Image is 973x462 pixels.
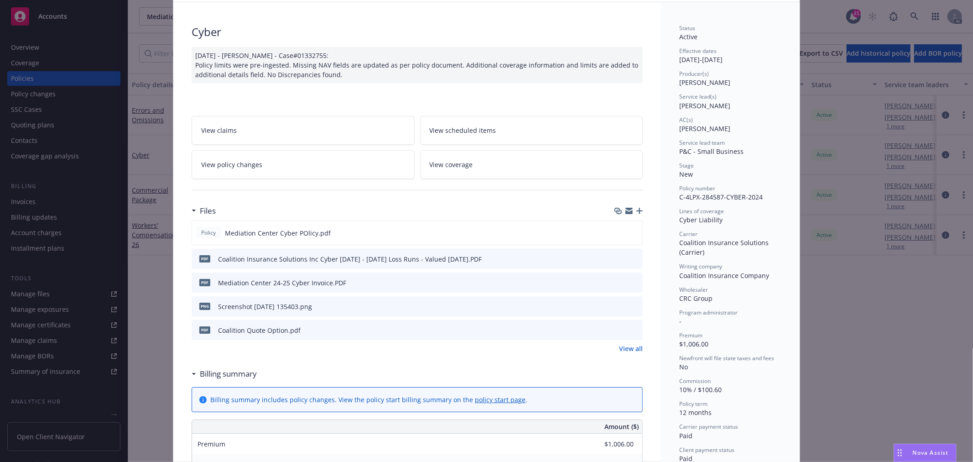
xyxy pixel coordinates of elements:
div: Billing summary [192,368,257,380]
span: Coalition Insurance Company [679,271,769,280]
input: 0.00 [580,437,639,451]
button: download file [616,254,624,264]
span: Status [679,24,695,32]
span: Mediation Center Cyber POlicy.pdf [225,228,331,238]
span: View claims [201,126,237,135]
span: png [199,303,210,310]
span: Coalition Insurance Solutions (Carrier) [679,238,770,257]
span: Lines of coverage [679,207,724,215]
span: Carrier [679,230,697,238]
span: Carrier payment status [679,423,738,430]
span: New [679,170,693,178]
span: PDF [199,255,210,262]
button: download file [616,325,624,335]
span: Newfront will file state taxes and fees [679,354,774,362]
span: Premium [198,440,225,448]
span: [PERSON_NAME] [679,78,730,87]
span: View scheduled items [430,126,496,135]
span: View policy changes [201,160,262,169]
span: View coverage [430,160,473,169]
div: Drag to move [894,444,905,462]
button: download file [616,302,624,311]
a: View coverage [420,150,643,179]
span: Service lead(s) [679,93,717,100]
button: Nova Assist [894,444,957,462]
span: Stage [679,162,694,169]
button: preview file [631,278,639,288]
span: Policy number [679,184,715,192]
a: View claims [192,116,415,145]
span: Commission [679,377,711,385]
span: Policy term [679,400,708,408]
a: policy start page [475,395,526,404]
h3: Files [200,205,216,217]
div: Coalition Quote Option.pdf [218,325,301,335]
h3: Billing summary [200,368,257,380]
div: Files [192,205,216,217]
div: Mediation Center 24-25 Cyber Invoice.PDF [218,278,346,288]
button: preview file [631,325,639,335]
span: Cyber Liability [679,215,723,224]
span: Program administrator [679,309,738,316]
span: [PERSON_NAME] [679,124,730,133]
span: No [679,362,688,371]
button: preview file [631,302,639,311]
div: Screenshot [DATE] 135403.png [218,302,312,311]
div: Coalition Insurance Solutions Inc Cyber [DATE] - [DATE] Loss Runs - Valued [DATE].PDF [218,254,482,264]
span: Producer(s) [679,70,709,78]
span: Premium [679,331,702,339]
button: preview file [630,228,639,238]
span: $1,006.00 [679,340,708,348]
span: Policy [199,229,218,237]
div: Billing summary includes policy changes. View the policy start billing summary on the . [210,395,527,404]
span: 10% / $100.60 [679,385,722,394]
button: preview file [631,254,639,264]
span: Wholesaler [679,286,708,294]
span: Paid [679,431,692,440]
span: Effective dates [679,47,717,55]
span: 12 months [679,408,712,417]
span: P&C - Small Business [679,147,744,156]
a: View policy changes [192,150,415,179]
span: AC(s) [679,116,693,124]
span: pdf [199,326,210,333]
span: Client payment status [679,446,734,454]
span: Nova Assist [913,449,949,457]
div: [DATE] - [PERSON_NAME] - Case#01332755: Policy limits were pre-ingested. Missing NAV fields are u... [192,47,643,83]
span: Amount ($) [604,422,639,431]
button: download file [616,228,623,238]
div: Cyber [192,24,643,40]
span: CRC Group [679,294,713,303]
span: Active [679,32,697,41]
span: - [679,317,682,325]
span: Writing company [679,262,722,270]
span: C-4LPX-284587-CYBER-2024 [679,193,763,201]
a: View all [619,344,643,353]
button: download file [616,278,624,288]
span: Service lead team [679,139,725,147]
a: View scheduled items [420,116,643,145]
span: [PERSON_NAME] [679,101,730,110]
span: PDF [199,279,210,286]
div: [DATE] - [DATE] [679,47,781,64]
